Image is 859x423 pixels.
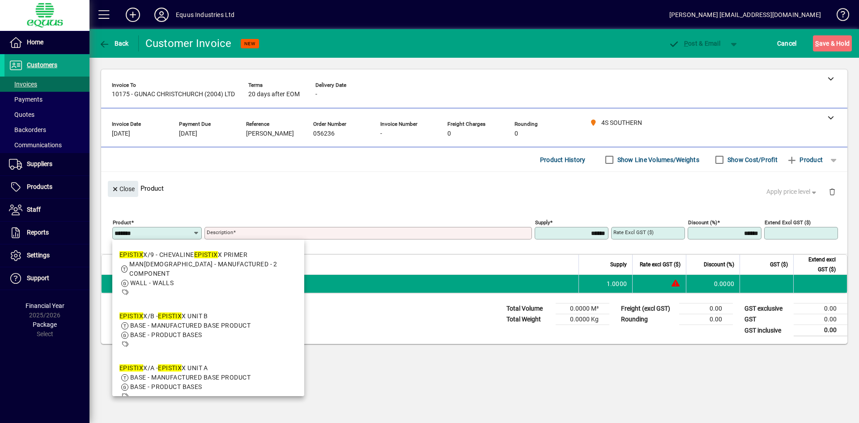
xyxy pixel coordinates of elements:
[4,31,89,54] a: Home
[515,130,518,137] span: 0
[130,374,251,381] span: BASE - MANUFACTURED BASE PRODUCT
[616,155,699,164] label: Show Line Volumes/Weights
[794,314,847,325] td: 0.00
[815,40,819,47] span: S
[4,153,89,175] a: Suppliers
[610,260,627,269] span: Supply
[669,8,821,22] div: [PERSON_NAME] [EMAIL_ADDRESS][DOMAIN_NAME]
[27,61,57,68] span: Customers
[668,40,720,47] span: ost & Email
[27,38,43,46] span: Home
[248,91,300,98] span: 20 days after EOM
[313,130,335,137] span: 056236
[799,255,836,274] span: Extend excl GST ($)
[684,40,688,47] span: P
[775,35,799,51] button: Cancel
[112,243,304,304] mat-option: EPISTIXX/9 - CHEVALINE EPISTIXX PRIMER
[763,184,822,200] button: Apply price level
[9,96,43,103] span: Payments
[794,303,847,314] td: 0.00
[108,181,138,197] button: Close
[770,260,788,269] span: GST ($)
[27,160,52,167] span: Suppliers
[33,321,57,328] span: Package
[119,7,147,23] button: Add
[4,222,89,244] a: Reports
[9,126,46,133] span: Backorders
[145,36,232,51] div: Customer Invoice
[613,229,654,235] mat-label: Rate excl GST ($)
[119,364,143,372] em: EPISTIX
[777,36,797,51] span: Cancel
[688,219,717,226] mat-label: Discount (%)
[26,302,64,309] span: Financial Year
[101,172,847,205] div: Product
[9,111,34,118] span: Quotes
[794,325,847,336] td: 0.00
[112,304,304,356] mat-option: EPISTIXX/B - EPISTIXX UNIT B
[9,141,62,149] span: Communications
[380,130,382,137] span: -
[536,152,589,168] button: Product History
[556,303,609,314] td: 0.0000 M³
[704,260,734,269] span: Discount (%)
[179,130,197,137] span: [DATE]
[617,314,679,325] td: Rounding
[194,251,218,258] em: EPISTIX
[740,314,794,325] td: GST
[119,312,143,320] em: EPISTIX
[4,137,89,153] a: Communications
[129,261,277,277] span: MAN[DEMOGRAPHIC_DATA] - MANUFACTURED - 2 COMPONENT
[147,7,176,23] button: Profile
[640,260,680,269] span: Rate excl GST ($)
[740,325,794,336] td: GST inclusive
[89,35,139,51] app-page-header-button: Back
[130,383,202,390] span: BASE - PRODUCT BASES
[664,35,725,51] button: Post & Email
[502,303,556,314] td: Total Volume
[207,229,233,235] mat-label: Description
[130,279,174,286] span: WALL - WALLS
[4,199,89,221] a: Staff
[112,91,235,98] span: 10175 - GUNAC CHRISTCHURCH (2004) LTD
[315,91,317,98] span: -
[99,40,129,47] span: Back
[158,312,182,320] em: EPISTIX
[815,36,850,51] span: ave & Hold
[97,35,131,51] button: Back
[112,356,304,408] mat-option: EPISTIXX/A - EPISTIXX UNIT A
[4,244,89,267] a: Settings
[27,183,52,190] span: Products
[119,363,251,373] div: X/A - X UNIT A
[821,181,843,202] button: Delete
[830,2,848,31] a: Knowledge Base
[821,188,843,196] app-page-header-button: Delete
[119,251,143,258] em: EPISTIX
[540,153,586,167] span: Product History
[130,322,251,329] span: BASE - MANUFACTURED BASE PRODUCT
[4,176,89,198] a: Products
[27,229,49,236] span: Reports
[111,182,135,197] span: Close
[726,155,778,164] label: Show Cost/Profit
[27,252,50,259] span: Settings
[766,187,818,197] span: Apply price level
[119,312,251,321] div: X/B - X UNIT B
[679,303,733,314] td: 0.00
[556,314,609,325] td: 0.0000 Kg
[4,77,89,92] a: Invoices
[113,219,131,226] mat-label: Product
[4,267,89,290] a: Support
[106,184,140,192] app-page-header-button: Close
[246,130,294,137] span: [PERSON_NAME]
[535,219,550,226] mat-label: Supply
[119,250,297,260] div: X/9 - CHEVALINE X PRIMER
[4,92,89,107] a: Payments
[740,303,794,314] td: GST exclusive
[9,81,37,88] span: Invoices
[176,8,235,22] div: Equus Industries Ltd
[112,130,130,137] span: [DATE]
[27,206,41,213] span: Staff
[679,314,733,325] td: 0.00
[617,303,679,314] td: Freight (excl GST)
